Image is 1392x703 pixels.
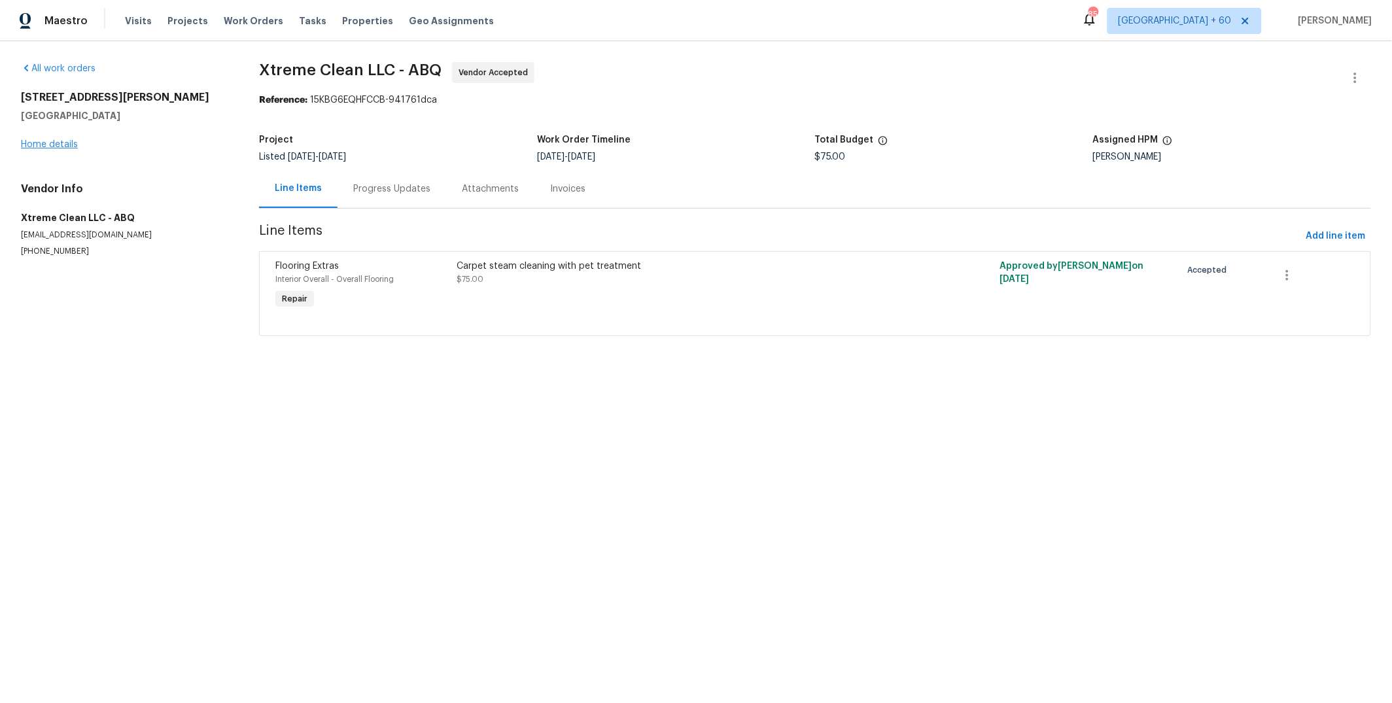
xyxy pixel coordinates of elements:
div: 15KBG6EQHFCCB-941761dca [259,94,1371,107]
span: [DATE] [288,152,315,162]
span: Interior Overall - Overall Flooring [275,275,394,283]
span: $75.00 [815,152,846,162]
span: Vendor Accepted [459,66,533,79]
span: - [537,152,595,162]
div: Carpet steam cleaning with pet treatment [457,260,902,273]
span: Work Orders [224,14,283,27]
span: [DATE] [1000,275,1030,284]
span: Listed [259,152,346,162]
span: Repair [277,292,313,305]
h5: [GEOGRAPHIC_DATA] [21,109,228,122]
span: Add line item [1306,228,1366,245]
div: 850 [1088,8,1098,21]
h5: Project [259,135,293,145]
span: The total cost of line items that have been proposed by Opendoor. This sum includes line items th... [878,135,888,152]
span: Geo Assignments [409,14,494,27]
span: Maestro [44,14,88,27]
div: Invoices [550,182,585,196]
p: [EMAIL_ADDRESS][DOMAIN_NAME] [21,230,228,241]
span: - [288,152,346,162]
span: [DATE] [568,152,595,162]
h5: Total Budget [815,135,874,145]
span: [GEOGRAPHIC_DATA] + 60 [1119,14,1232,27]
span: Approved by [PERSON_NAME] on [1000,262,1144,284]
h5: Work Order Timeline [537,135,631,145]
div: [PERSON_NAME] [1093,152,1371,162]
span: Visits [125,14,152,27]
span: Line Items [259,224,1301,249]
span: Accepted [1188,264,1232,277]
div: Attachments [462,182,519,196]
button: Add line item [1301,224,1371,249]
span: [DATE] [319,152,346,162]
span: Properties [342,14,393,27]
span: Projects [167,14,208,27]
p: [PHONE_NUMBER] [21,246,228,257]
span: Tasks [299,16,326,26]
span: $75.00 [457,275,483,283]
h5: Xtreme Clean LLC - ABQ [21,211,228,224]
h5: Assigned HPM [1093,135,1158,145]
span: The hpm assigned to this work order. [1162,135,1173,152]
span: Flooring Extras [275,262,339,271]
b: Reference: [259,95,307,105]
div: Line Items [275,182,322,195]
a: Home details [21,140,78,149]
span: Xtreme Clean LLC - ABQ [259,62,442,78]
div: Progress Updates [353,182,430,196]
h2: [STREET_ADDRESS][PERSON_NAME] [21,91,228,104]
a: All work orders [21,64,96,73]
span: [DATE] [537,152,565,162]
h4: Vendor Info [21,182,228,196]
span: [PERSON_NAME] [1293,14,1372,27]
